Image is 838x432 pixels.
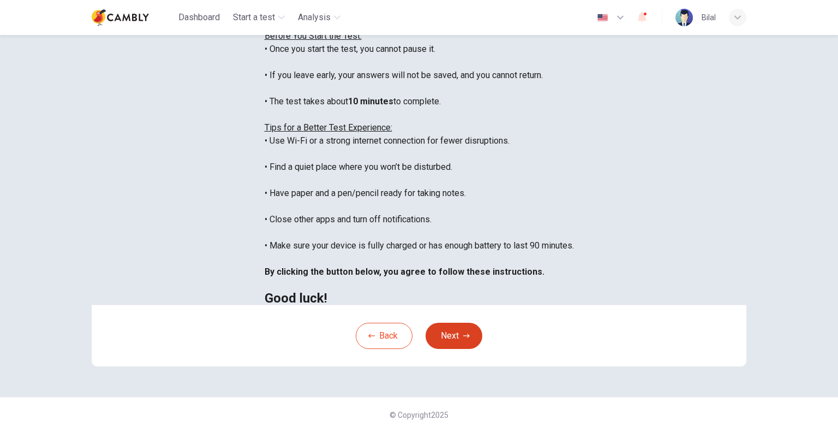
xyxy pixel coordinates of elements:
[92,7,149,28] img: Cambly logo
[298,11,331,24] span: Analysis
[675,9,693,26] img: Profile picture
[390,411,448,419] span: © Copyright 2025
[92,7,174,28] a: Cambly logo
[426,323,482,349] button: Next
[178,11,220,24] span: Dashboard
[356,323,412,349] button: Back
[174,8,224,27] button: Dashboard
[265,31,362,41] u: Before You Start the Test:
[348,96,393,106] b: 10 minutes
[265,122,392,133] u: Tips for a Better Test Experience:
[265,267,544,277] b: By clicking the button below, you agree to follow these instructions.
[229,8,289,27] button: Start a test
[596,14,609,22] img: en
[702,11,716,24] div: Bilal
[265,292,574,305] h2: Good luck!
[294,8,345,27] button: Analysis
[233,11,275,24] span: Start a test
[265,3,574,305] div: You are about to start a . • Once you start the test, you cannot pause it. • If you leave early, ...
